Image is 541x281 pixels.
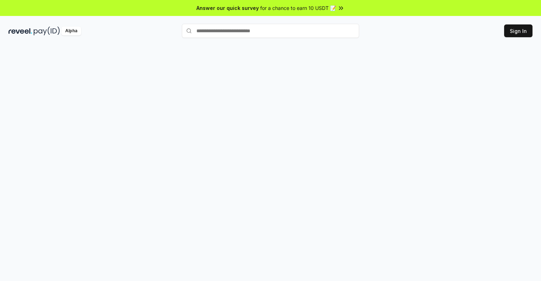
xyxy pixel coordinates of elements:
[260,4,336,12] span: for a chance to earn 10 USDT 📝
[9,27,32,35] img: reveel_dark
[61,27,81,35] div: Alpha
[196,4,259,12] span: Answer our quick survey
[504,24,532,37] button: Sign In
[34,27,60,35] img: pay_id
